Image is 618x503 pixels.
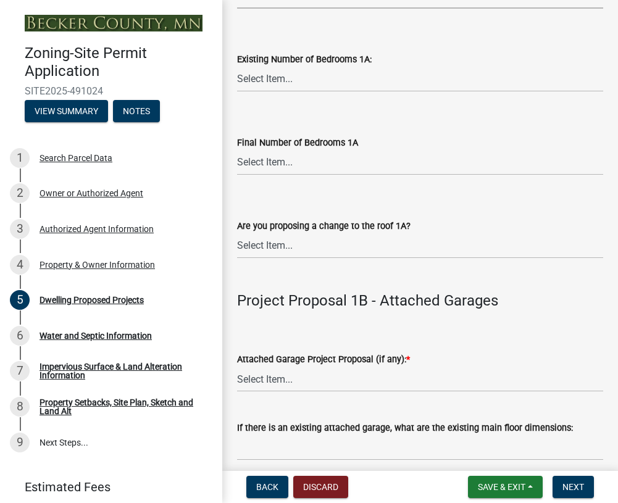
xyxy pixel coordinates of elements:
[10,219,30,239] div: 3
[10,255,30,275] div: 4
[553,476,594,498] button: Next
[237,292,603,310] h4: Project Proposal 1B - Attached Garages
[10,361,30,381] div: 7
[40,154,112,162] div: Search Parcel Data
[562,482,584,492] span: Next
[256,482,278,492] span: Back
[25,107,108,117] wm-modal-confirm: Summary
[237,139,358,148] label: Final Number of Bedrooms 1A
[10,148,30,168] div: 1
[40,362,203,380] div: Impervious Surface & Land Alteration Information
[237,355,410,364] label: Attached Garage Project Proposal (if any):
[10,433,30,452] div: 9
[40,296,144,304] div: Dwelling Proposed Projects
[10,183,30,203] div: 2
[237,56,372,64] label: Existing Number of Bedrooms 1A:
[40,331,152,340] div: Water and Septic Information
[10,397,30,417] div: 8
[237,222,411,231] label: Are you proposing a change to the roof 1A?
[25,100,108,122] button: View Summary
[113,107,160,117] wm-modal-confirm: Notes
[237,424,573,433] label: If there is an existing attached garage, what are the existing main floor dimensions:
[468,476,543,498] button: Save & Exit
[25,44,212,80] h4: Zoning-Site Permit Application
[40,398,203,415] div: Property Setbacks, Site Plan, Sketch and Land Alt
[478,482,525,492] span: Save & Exit
[10,290,30,310] div: 5
[10,326,30,346] div: 6
[40,260,155,269] div: Property & Owner Information
[10,475,203,499] a: Estimated Fees
[25,85,198,97] span: SITE2025-491024
[40,189,143,197] div: Owner or Authorized Agent
[246,476,288,498] button: Back
[293,476,348,498] button: Discard
[113,100,160,122] button: Notes
[40,225,154,233] div: Authorized Agent Information
[25,15,203,31] img: Becker County, Minnesota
